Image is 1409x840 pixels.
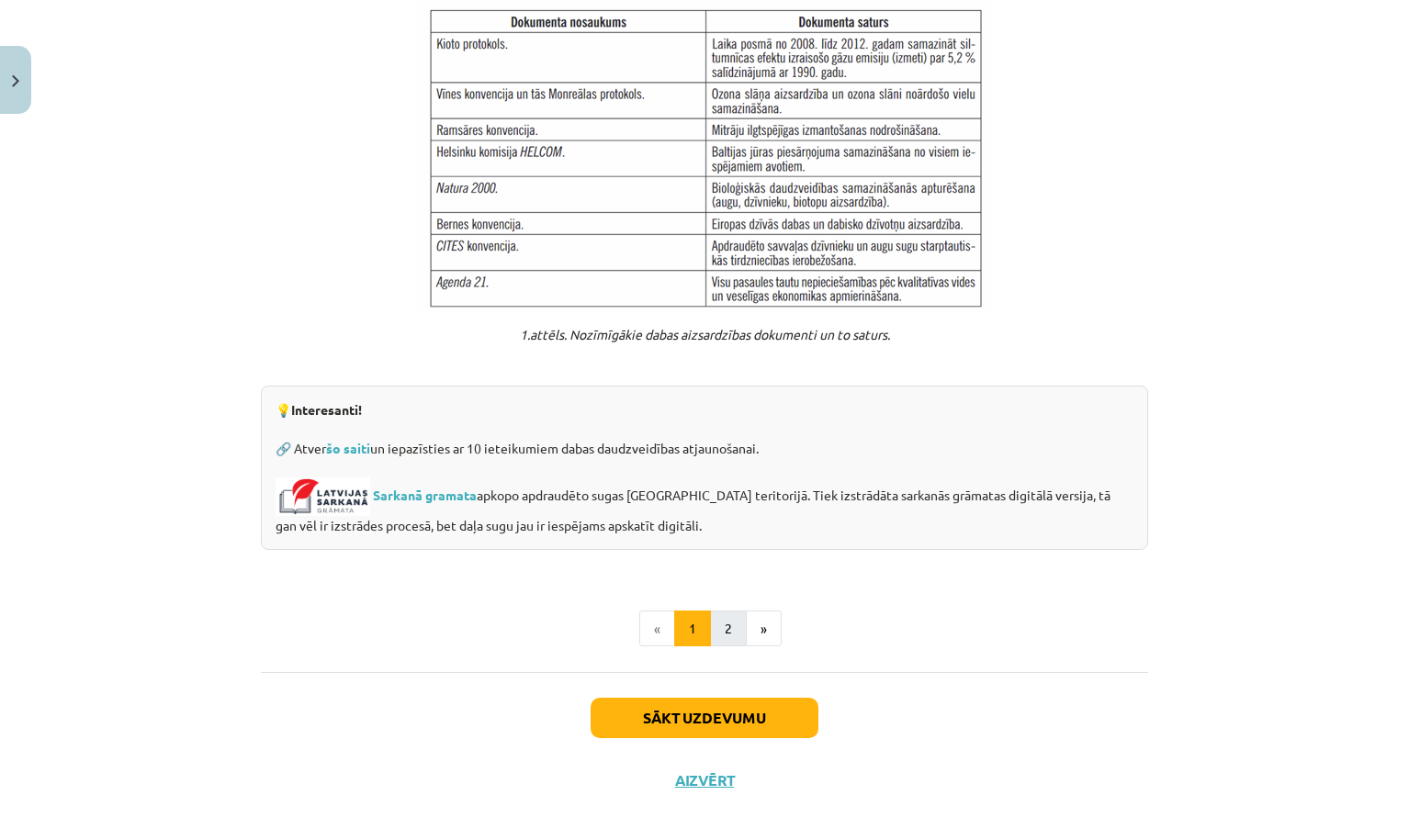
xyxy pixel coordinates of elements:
[326,440,370,456] a: šo saiti
[12,75,19,87] img: icon-close-lesson-0947bae3869378f0d4975bcd49f059093ad1ed9edebbc8119c70593378902aed.svg
[710,610,747,647] button: 2
[520,326,890,342] em: 1.attēls. Nozīmīgākie dabas aizsardzības dokumenti un to saturs.
[746,610,782,647] button: »
[591,698,818,738] button: Sākt uzdevumu
[670,771,739,790] button: Aizvērt
[261,610,1148,647] nav: Page navigation example
[261,386,1148,550] div: 💡 🔗 Atver un iepazīsties ar 10 ieteikumiem dabas daudzveidības atjaunošanai. apkopo apdraudēto su...
[674,610,711,647] button: 1
[291,401,362,418] strong: Interesanti!
[373,486,477,502] a: Sarkanā gramata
